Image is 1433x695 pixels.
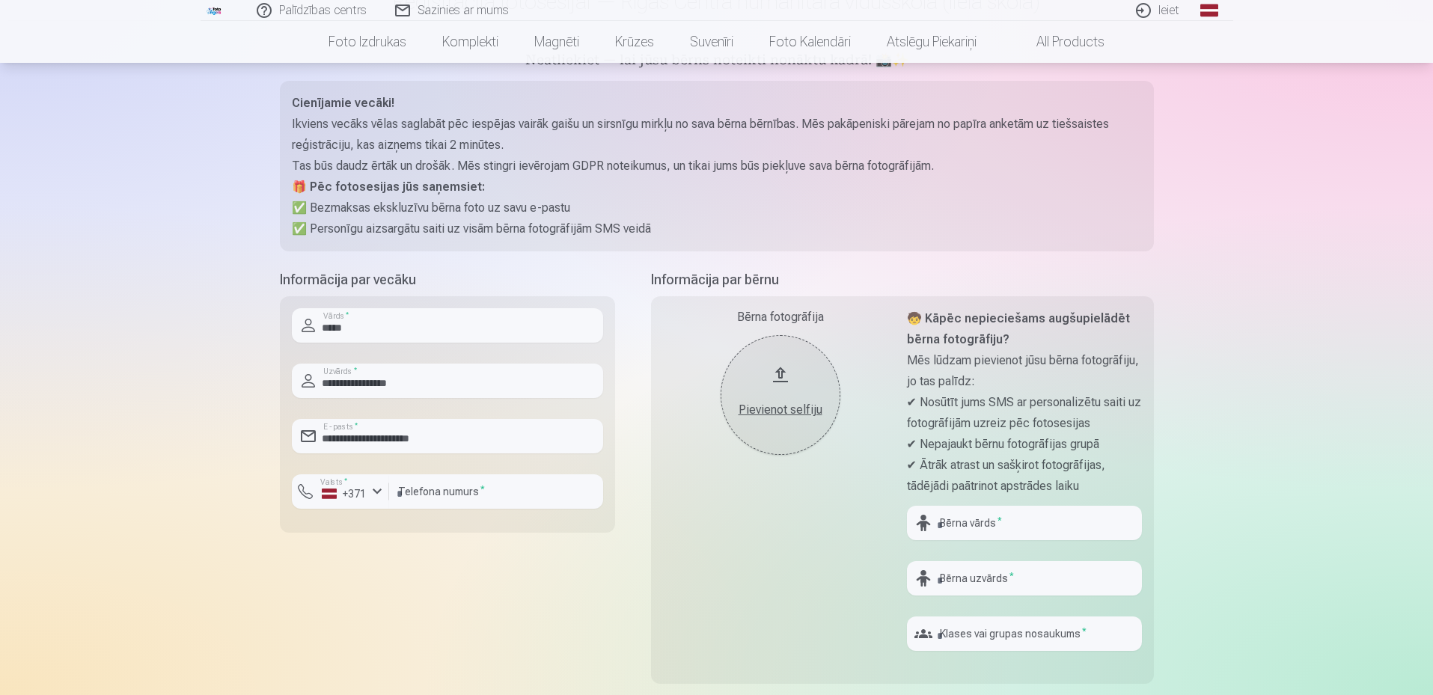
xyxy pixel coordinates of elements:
[907,392,1142,434] p: ✔ Nosūtīt jums SMS ar personalizētu saiti uz fotogrāfijām uzreiz pēc fotosesijas
[672,21,751,63] a: Suvenīri
[292,198,1142,218] p: ✅ Bezmaksas ekskluzīvu bērna foto uz savu e-pastu
[316,477,352,488] label: Valsts
[207,6,223,15] img: /fa1
[869,21,994,63] a: Atslēgu piekariņi
[322,486,367,501] div: +371
[994,21,1122,63] a: All products
[292,96,394,110] strong: Cienījamie vecāki!
[516,21,597,63] a: Magnēti
[597,21,672,63] a: Krūzes
[751,21,869,63] a: Foto kalendāri
[907,455,1142,497] p: ✔ Ātrāk atrast un sašķirot fotogrāfijas, tādējādi paātrinot apstrādes laiku
[292,180,485,194] strong: 🎁 Pēc fotosesijas jūs saņemsiet:
[907,350,1142,392] p: Mēs lūdzam pievienot jūsu bērna fotogrāfiju, jo tas palīdz:
[651,269,1154,290] h5: Informācija par bērnu
[907,434,1142,455] p: ✔ Nepajaukt bērnu fotogrāfijas grupā
[280,269,615,290] h5: Informācija par vecāku
[907,311,1130,346] strong: 🧒 Kāpēc nepieciešams augšupielādēt bērna fotogrāfiju?
[663,308,898,326] div: Bērna fotogrāfija
[292,156,1142,177] p: Tas būs daudz ērtāk un drošāk. Mēs stingri ievērojam GDPR noteikumus, un tikai jums būs piekļuve ...
[292,474,389,509] button: Valsts*+371
[292,114,1142,156] p: Ikviens vecāks vēlas saglabāt pēc iespējas vairāk gaišu un sirsnīgu mirkļu no sava bērna bērnības...
[736,401,825,419] div: Pievienot selfiju
[311,21,424,63] a: Foto izdrukas
[721,335,840,455] button: Pievienot selfiju
[424,21,516,63] a: Komplekti
[292,218,1142,239] p: ✅ Personīgu aizsargātu saiti uz visām bērna fotogrāfijām SMS veidā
